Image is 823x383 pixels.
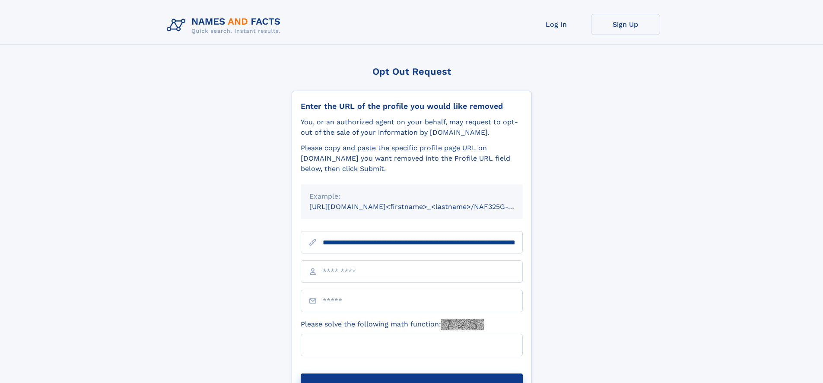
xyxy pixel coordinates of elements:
[522,14,591,35] a: Log In
[309,203,539,211] small: [URL][DOMAIN_NAME]<firstname>_<lastname>/NAF325G-xxxxxxxx
[301,319,484,330] label: Please solve the following math function:
[591,14,660,35] a: Sign Up
[292,66,532,77] div: Opt Out Request
[301,101,523,111] div: Enter the URL of the profile you would like removed
[309,191,514,202] div: Example:
[163,14,288,37] img: Logo Names and Facts
[301,143,523,174] div: Please copy and paste the specific profile page URL on [DOMAIN_NAME] you want removed into the Pr...
[301,117,523,138] div: You, or an authorized agent on your behalf, may request to opt-out of the sale of your informatio...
